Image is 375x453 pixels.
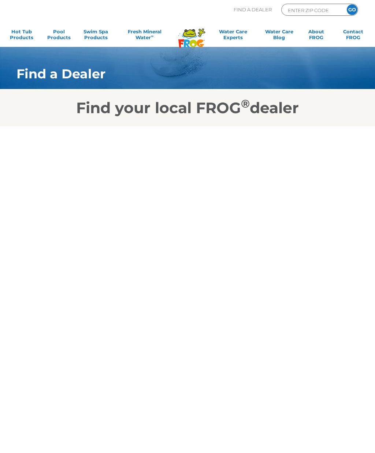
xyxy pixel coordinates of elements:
input: GO [347,4,357,15]
a: PoolProducts [44,29,73,43]
a: Water CareBlog [265,29,294,43]
a: Fresh MineralWater∞ [119,29,171,43]
h2: Find your local FROG dealer [5,99,370,117]
a: Hot TubProducts [7,29,36,43]
a: Water CareExperts [210,29,256,43]
a: Swim SpaProducts [81,29,110,43]
sup: ∞ [151,34,153,38]
h1: Find a Dealer [16,67,333,81]
a: ContactFROG [339,29,368,43]
a: AboutFROG [302,29,331,43]
sup: ® [241,97,250,111]
p: Find A Dealer [234,4,272,16]
img: Frog Products Logo [174,19,209,48]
